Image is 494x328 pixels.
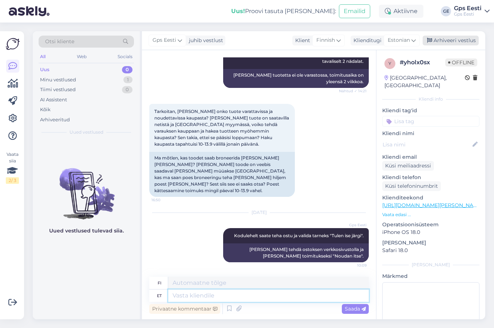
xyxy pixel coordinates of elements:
[153,36,176,44] span: Gps Eesti
[122,66,133,73] div: 0
[149,304,220,314] div: Privaatne kommentaar
[6,151,19,184] div: Vaata siia
[382,211,479,218] p: Vaata edasi ...
[122,86,133,93] div: 0
[40,106,51,113] div: Kõik
[382,221,479,228] p: Operatsioonisüsteem
[388,36,410,44] span: Estonian
[384,74,465,89] div: [GEOGRAPHIC_DATA], [GEOGRAPHIC_DATA]
[382,262,479,268] div: [PERSON_NAME]
[382,130,479,137] p: Kliendi nimi
[382,96,479,102] div: Kliendi info
[70,129,103,135] span: Uued vestlused
[382,161,434,171] div: Küsi meiliaadressi
[45,38,74,45] span: Otsi kliente
[345,305,366,312] span: Saada
[454,5,482,11] div: Gps Eesti
[158,277,161,289] div: fi
[292,37,310,44] div: Klient
[423,36,479,45] div: Arhiveeri vestlus
[149,152,295,197] div: Ma mõtlen, kas toodet saab broneerida [PERSON_NAME] [PERSON_NAME]? [PERSON_NAME] toode on veebis ...
[223,69,369,88] div: [PERSON_NAME] tuotetta ei ole varastossa, toimitusaika on yleensä 2 viikkoa.
[33,155,140,220] img: No chats
[231,7,336,16] div: Proovi tasuta [PERSON_NAME]:
[382,194,479,202] p: Klienditeekond
[186,37,223,44] div: juhib vestlust
[382,107,479,114] p: Kliendi tag'id
[382,202,483,208] a: [URL][DOMAIN_NAME][PERSON_NAME]
[40,86,76,93] div: Tiimi vestlused
[157,289,162,302] div: et
[6,37,20,51] img: Askly Logo
[351,37,382,44] div: Klienditugi
[379,5,423,18] div: Aktiivne
[445,58,477,66] span: Offline
[149,209,369,216] div: [DATE]
[231,8,245,15] b: Uus!
[39,52,47,61] div: All
[339,88,367,94] span: Nähtud ✓ 14:21
[49,227,124,235] p: Uued vestlused tulevad siia.
[75,52,88,61] div: Web
[223,243,369,262] div: [PERSON_NAME] tehdä ostoksen verkkosivustolla ja [PERSON_NAME] toimitukseksi "Noudan itse".
[388,61,391,66] span: y
[316,36,335,44] span: Finnish
[339,4,370,18] button: Emailid
[40,116,70,123] div: Arhiveeritud
[383,141,471,149] input: Lisa nimi
[234,233,364,238] span: Kodulehelt saate teha ostu ja valida tarneks "Tulen ise järgi".
[382,272,479,280] p: Märkmed
[382,116,479,127] input: Lisa tag
[382,174,479,181] p: Kliendi telefon
[400,58,445,67] div: # yholx0sx
[382,247,479,254] p: Safari 18.0
[382,228,479,236] p: iPhone OS 18.0
[123,76,133,84] div: 1
[151,197,179,203] span: 16:50
[40,76,76,84] div: Minu vestlused
[454,11,482,17] div: Gps Eesti
[40,66,50,73] div: Uus
[382,153,479,161] p: Kliendi email
[382,239,479,247] p: [PERSON_NAME]
[339,222,367,228] span: Gps Eesti
[116,52,134,61] div: Socials
[339,263,367,268] span: 10:09
[40,96,67,104] div: AI Assistent
[382,181,441,191] div: Küsi telefoninumbrit
[154,109,290,147] span: Tarkoitan, [PERSON_NAME] onko tuote varattavissa ja noudettavissa kaupasta? [PERSON_NAME] tuote o...
[6,177,19,184] div: 2 / 3
[441,6,451,16] div: GE
[454,5,490,17] a: Gps EestiGps Eesti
